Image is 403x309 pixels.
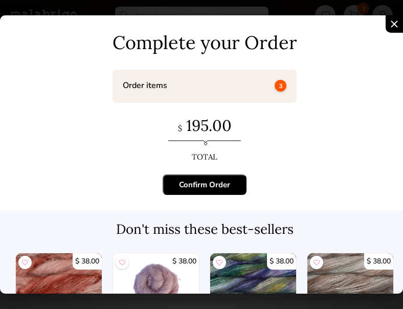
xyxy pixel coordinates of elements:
[170,253,199,270] p: $ 38.00
[178,123,182,133] span: $
[10,220,399,237] h3: Don't miss these best-sellers
[168,140,241,145] img: order-separator.89fa5524.svg
[163,174,247,195] button: Confirm Order
[267,253,296,270] p: $ 38.00
[364,253,393,270] p: $ 38.00
[73,253,102,270] p: $ 38.00
[179,180,230,190] div: Confirm Order
[15,116,394,140] p: 195.00
[15,31,394,54] p: Complete your Order
[275,80,286,92] p: 3
[123,80,167,91] p: Order items
[15,147,394,162] p: TOTAL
